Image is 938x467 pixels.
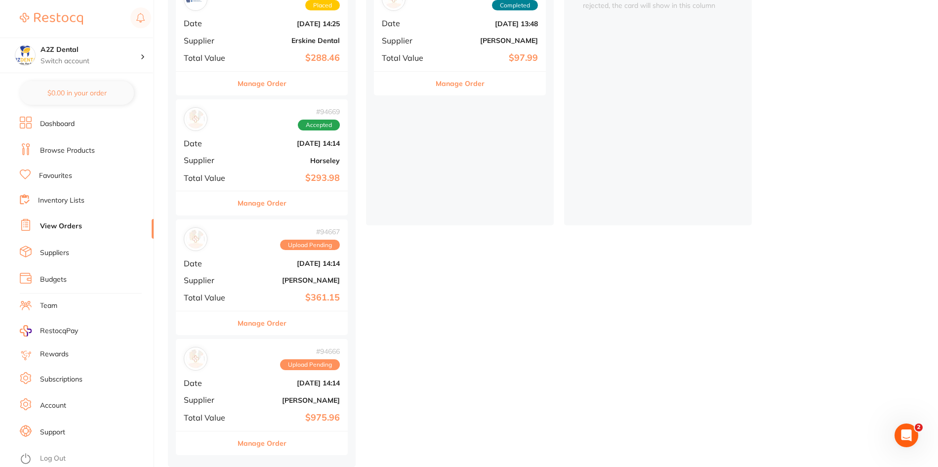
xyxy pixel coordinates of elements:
span: Total Value [184,413,233,422]
div: Horseley#94669AcceptedDate[DATE] 14:14SupplierHorseleyTotal Value$293.98Manage Order [176,99,348,215]
b: $361.15 [241,293,340,303]
a: View Orders [40,221,82,231]
iframe: Intercom live chat [895,424,918,447]
button: Manage Order [238,431,286,455]
b: $975.96 [241,413,340,423]
b: [DATE] 14:25 [241,20,340,28]
span: Upload Pending [280,359,340,370]
b: $97.99 [439,53,538,63]
b: $288.46 [241,53,340,63]
img: A2Z Dental [15,45,35,65]
span: Upload Pending [280,240,340,251]
img: Restocq Logo [20,13,83,25]
a: Inventory Lists [38,196,84,206]
span: Total Value [184,173,233,182]
span: Date [184,379,233,387]
b: [DATE] 14:14 [241,259,340,267]
button: Manage Order [238,311,286,335]
b: $293.98 [241,173,340,183]
span: Supplier [184,395,233,404]
b: [PERSON_NAME] [439,37,538,44]
img: Adam Dental [186,349,205,368]
span: Supplier [184,156,233,165]
span: # 94667 [280,228,340,236]
button: Log Out [20,451,151,467]
span: # 94666 [280,347,340,355]
img: Horseley [186,110,205,128]
div: Henry Schein Halas#94667Upload PendingDate[DATE] 14:14Supplier[PERSON_NAME]Total Value$361.15Mana... [176,219,348,336]
span: Accepted [298,120,340,130]
b: Horseley [241,157,340,165]
a: Budgets [40,275,67,285]
a: Browse Products [40,146,95,156]
a: Restocq Logo [20,7,83,30]
button: Manage Order [436,72,485,95]
a: Account [40,401,66,411]
a: Suppliers [40,248,69,258]
a: Dashboard [40,119,75,129]
span: 2 [915,424,923,431]
button: $0.00 in your order [20,81,134,105]
span: Total Value [184,53,233,62]
button: Manage Order [238,72,286,95]
a: Subscriptions [40,375,82,384]
span: Supplier [184,36,233,45]
a: Support [40,427,65,437]
span: Date [382,19,431,28]
span: Date [184,259,233,268]
span: Date [184,19,233,28]
button: Manage Order [238,191,286,215]
span: Date [184,139,233,148]
a: Rewards [40,349,69,359]
img: Henry Schein Halas [186,230,205,249]
span: # 94669 [298,108,340,116]
a: Favourites [39,171,72,181]
a: Log Out [40,454,66,464]
b: Erskine Dental [241,37,340,44]
div: Adam Dental#94666Upload PendingDate[DATE] 14:14Supplier[PERSON_NAME]Total Value$975.96Manage Order [176,339,348,455]
span: Supplier [184,276,233,285]
b: [DATE] 13:48 [439,20,538,28]
a: Team [40,301,57,311]
b: [DATE] 14:14 [241,379,340,387]
img: RestocqPay [20,325,32,337]
p: Switch account [41,56,140,66]
span: Supplier [382,36,431,45]
b: [PERSON_NAME] [241,396,340,404]
span: Total Value [382,53,431,62]
h4: A2Z Dental [41,45,140,55]
b: [PERSON_NAME] [241,276,340,284]
a: RestocqPay [20,325,78,337]
span: Total Value [184,293,233,302]
span: RestocqPay [40,326,78,336]
b: [DATE] 14:14 [241,139,340,147]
